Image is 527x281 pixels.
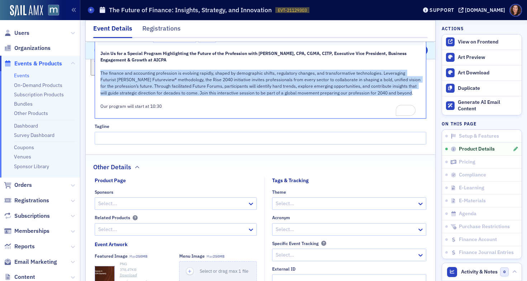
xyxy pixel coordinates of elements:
div: 378.47 KB [120,267,172,273]
a: Reports [4,243,35,250]
span: E-Materials [459,198,486,204]
span: Finance Account [459,236,497,243]
div: Event Details [93,24,132,38]
div: Specific Event Tracking [272,241,319,246]
a: Sponsor Library [14,163,49,170]
span: Organizations [14,44,51,52]
span: Activity & Notes [461,268,498,276]
div: Art Preview [458,54,518,61]
span: Subscriptions [14,212,50,220]
span: Registrations [14,197,49,204]
span: Compliance [459,172,486,178]
a: View Homepage [43,5,59,17]
a: Organizations [4,44,51,52]
div: Featured Image [95,253,128,259]
a: View on Frontend [442,34,522,50]
div: Menu Image [179,253,205,259]
span: Orders [14,181,32,189]
h4: On this page [442,120,522,127]
a: Users [4,29,29,37]
span: Profile [509,4,522,17]
div: Generate AI Email Content [458,99,518,112]
div: Acronym [272,215,290,220]
div: Tags & Tracking [272,177,309,184]
a: Registrations [4,197,49,204]
a: Subscriptions [4,212,50,220]
div: Registrations [142,24,181,37]
img: SailAMX [48,5,59,16]
span: Max [129,254,147,259]
div: External ID [272,266,295,272]
div: Support [429,7,454,13]
span: Join Us for a Special Program Highlighting the Future of the Profession with [PERSON_NAME], CPA, ... [100,50,408,63]
h4: Actions [442,25,464,32]
a: On-Demand Products [14,82,62,88]
button: Generate AI Email Content [442,96,522,115]
span: Select or drag max 1 file [200,268,248,274]
img: SailAMX [10,5,43,17]
span: Users [14,29,29,37]
a: Art Preview [442,50,522,65]
a: Survey Dashboard [14,132,54,138]
span: Our program will start at 10:30 [100,103,162,109]
span: 250MB [213,254,224,259]
button: [DOMAIN_NAME] [459,8,508,13]
a: Events & Products [4,60,62,68]
a: Subscription Products [14,91,64,98]
span: The finance and accounting profession is evolving rapidly, shaped by demographic shifts, regulato... [100,70,422,96]
div: Sponsors [95,189,113,195]
a: Bundles [14,101,33,107]
div: Duplicate [458,85,518,92]
a: Orders [4,181,32,189]
span: Pricing [459,159,475,165]
div: Tagline [95,124,109,129]
div: Product Page [95,177,126,184]
a: Art Download [442,65,522,80]
div: Theme [272,189,286,195]
div: View on Frontend [458,39,518,45]
div: Related Products [95,215,130,220]
span: Finance Journal Entries [459,249,514,256]
span: Memberships [14,227,49,235]
span: Events & Products [14,60,62,68]
span: Setup & Features [459,133,499,139]
div: Event Artwork [95,241,128,248]
span: EVT-21129303 [278,7,307,13]
h1: The Future of Finance: Insights, Strategy, and Innovation [109,6,272,14]
span: 0 [500,267,509,276]
a: Download [120,272,172,278]
div: rdw-wrapper [95,27,427,119]
h2: Other Details [93,162,131,172]
div: Art Download [458,70,518,76]
span: Product Details [459,146,495,152]
a: Events [14,72,29,79]
a: Memberships [4,227,49,235]
span: Purchase Restrictions [459,224,510,230]
a: Dashboard [14,123,38,129]
span: Content [14,273,35,281]
div: [DOMAIN_NAME] [465,7,505,13]
span: E-Learning [459,185,484,191]
span: Agenda [459,211,476,217]
a: Other Products [14,110,48,116]
a: Coupons [14,144,34,151]
span: 250MB [136,254,147,259]
a: Venues [14,153,31,160]
a: Content [4,273,35,281]
a: Email Marketing [4,258,57,266]
span: Max [206,254,224,259]
div: To enrich screen reader interactions, please activate Accessibility in Grammarly extension settings [100,50,421,116]
span: Email Marketing [14,258,57,266]
div: PNG [120,261,172,267]
button: Duplicate [442,80,522,96]
span: Reports [14,243,35,250]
